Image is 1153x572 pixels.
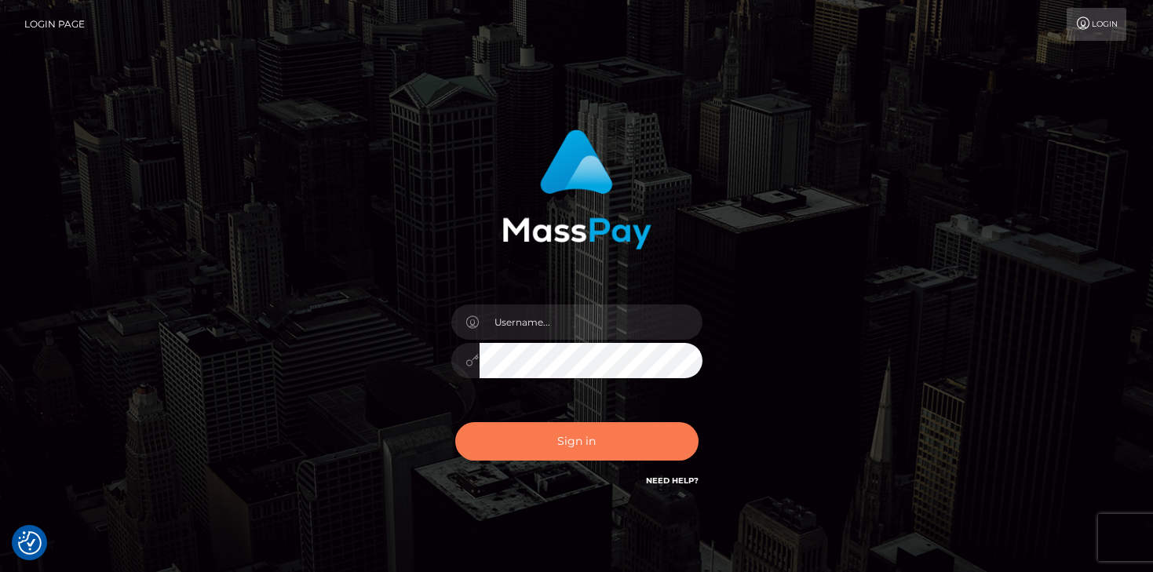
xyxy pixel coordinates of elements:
[18,531,42,555] img: Revisit consent button
[646,475,699,486] a: Need Help?
[480,304,702,340] input: Username...
[455,422,699,461] button: Sign in
[1067,8,1126,41] a: Login
[18,531,42,555] button: Consent Preferences
[24,8,85,41] a: Login Page
[502,129,651,250] img: MassPay Login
